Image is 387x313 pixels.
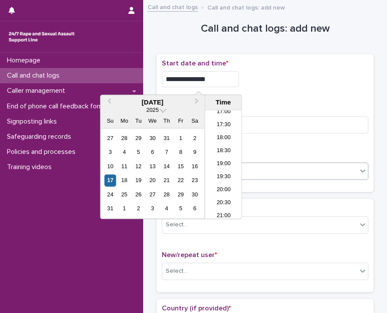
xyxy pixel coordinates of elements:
div: Choose Thursday, September 4th, 2025 [161,203,172,215]
div: Choose Tuesday, August 26th, 2025 [133,189,144,200]
div: Fr [175,115,187,127]
div: Choose Sunday, August 3rd, 2025 [105,147,116,158]
div: Choose Wednesday, August 27th, 2025 [147,189,158,200]
div: Mo [118,115,130,127]
div: Choose Sunday, July 27th, 2025 [105,132,116,144]
div: Choose Wednesday, September 3rd, 2025 [147,203,158,215]
div: Select... [166,267,187,276]
span: Country (if provided) [162,305,231,312]
li: 17:30 [205,119,242,132]
div: Choose Friday, August 1st, 2025 [175,132,187,144]
div: Choose Sunday, August 31st, 2025 [105,203,116,215]
div: Choose Friday, August 22nd, 2025 [175,175,187,186]
li: 20:30 [205,197,242,210]
span: New/repeat user [162,251,217,258]
li: 19:30 [205,171,242,184]
span: 2025 [146,107,158,114]
img: rhQMoQhaT3yELyF149Cw [7,28,76,46]
div: Choose Thursday, August 7th, 2025 [161,147,172,158]
div: Choose Monday, July 28th, 2025 [118,132,130,144]
div: Choose Tuesday, September 2nd, 2025 [133,203,144,215]
div: Choose Monday, August 4th, 2025 [118,147,130,158]
div: Choose Monday, August 25th, 2025 [118,189,130,200]
span: Start date and time [162,60,228,67]
div: Choose Saturday, August 16th, 2025 [189,160,200,172]
div: Choose Thursday, August 28th, 2025 [161,189,172,200]
h1: Call and chat logs: add new [157,23,374,35]
div: Select... [166,220,187,229]
li: 20:00 [205,184,242,197]
div: Choose Saturday, September 6th, 2025 [189,203,200,215]
div: Choose Saturday, August 23rd, 2025 [189,175,200,186]
p: Call and chat logs: add new [207,2,285,12]
div: [DATE] [101,98,205,106]
p: Policies and processes [3,148,82,156]
p: Training videos [3,163,59,171]
div: Choose Sunday, August 24th, 2025 [105,189,116,200]
div: Choose Friday, August 29th, 2025 [175,189,187,200]
li: 17:00 [205,106,242,119]
div: Time [207,98,239,106]
div: Choose Friday, August 8th, 2025 [175,147,187,158]
div: Choose Saturday, August 2nd, 2025 [189,132,200,144]
div: Choose Wednesday, August 20th, 2025 [147,175,158,186]
p: Safeguarding records [3,133,78,141]
div: Su [105,115,116,127]
div: Choose Thursday, August 14th, 2025 [161,160,172,172]
div: Choose Monday, September 1st, 2025 [118,203,130,215]
li: 18:30 [205,145,242,158]
li: 21:00 [205,210,242,223]
p: Call and chat logs [3,72,66,80]
div: month 2025-08 [103,131,202,216]
div: Choose Sunday, August 10th, 2025 [105,160,116,172]
button: Next Month [191,96,205,110]
div: Choose Tuesday, August 5th, 2025 [133,147,144,158]
div: We [147,115,158,127]
div: Choose Thursday, July 31st, 2025 [161,132,172,144]
div: Tu [133,115,144,127]
div: Choose Saturday, August 9th, 2025 [189,147,200,158]
div: Choose Monday, August 11th, 2025 [118,160,130,172]
p: Caller management [3,87,72,95]
div: Choose Tuesday, August 19th, 2025 [133,175,144,186]
div: Choose Wednesday, July 30th, 2025 [147,132,158,144]
div: Choose Saturday, August 30th, 2025 [189,189,200,200]
div: Sa [189,115,200,127]
div: Choose Monday, August 18th, 2025 [118,175,130,186]
li: 19:00 [205,158,242,171]
a: Call and chat logs [148,2,198,12]
div: Choose Friday, September 5th, 2025 [175,203,187,215]
p: End of phone call feedback form [3,102,112,111]
p: Homepage [3,56,47,65]
div: Choose Tuesday, July 29th, 2025 [133,132,144,144]
li: 18:00 [205,132,242,145]
p: Signposting links [3,117,64,126]
div: Choose Tuesday, August 12th, 2025 [133,160,144,172]
div: Choose Friday, August 15th, 2025 [175,160,187,172]
div: Choose Wednesday, August 6th, 2025 [147,147,158,158]
div: Choose Thursday, August 21st, 2025 [161,175,172,186]
div: Choose Sunday, August 17th, 2025 [105,175,116,186]
div: Th [161,115,172,127]
button: Previous Month [102,96,115,110]
div: Choose Wednesday, August 13th, 2025 [147,160,158,172]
